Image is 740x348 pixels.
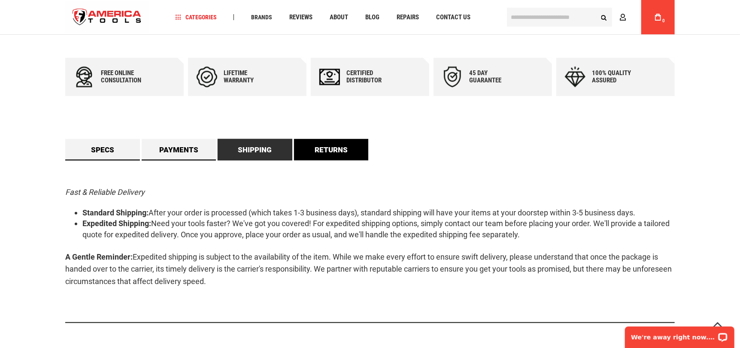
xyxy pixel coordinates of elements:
[82,219,151,228] strong: Expedited Shipping:
[247,12,276,23] a: Brands
[65,1,149,33] img: America Tools
[361,12,383,23] a: Blog
[346,70,398,84] div: Certified Distributor
[65,139,140,160] a: Specs
[285,12,316,23] a: Reviews
[65,1,149,33] a: store logo
[294,139,369,160] a: Returns
[65,252,133,261] strong: A Gentle Reminder:
[432,12,474,23] a: Contact Us
[365,14,379,21] span: Blog
[251,14,272,20] span: Brands
[330,14,348,21] span: About
[393,12,423,23] a: Repairs
[65,188,145,197] em: Fast & Reliable Delivery
[436,14,470,21] span: Contact Us
[592,70,643,84] div: 100% quality assured
[397,14,419,21] span: Repairs
[82,207,675,218] li: After your order is processed (which takes 1-3 business days), standard shipping will have your i...
[596,9,612,25] button: Search
[101,70,152,84] div: Free online consultation
[289,14,312,21] span: Reviews
[218,139,292,160] a: Shipping
[82,208,149,217] strong: Standard Shipping:
[176,14,217,20] span: Categories
[172,12,221,23] a: Categories
[82,218,675,240] li: Need your tools faster? We've got you covered! For expedited shipping options, simply contact our...
[224,70,275,84] div: Lifetime warranty
[326,12,352,23] a: About
[662,18,665,23] span: 0
[619,321,740,348] iframe: LiveChat chat widget
[142,139,216,160] a: Payments
[65,251,675,288] p: Expedited shipping is subject to the availability of the item. While we make every effort to ensu...
[469,70,521,84] div: 45 day Guarantee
